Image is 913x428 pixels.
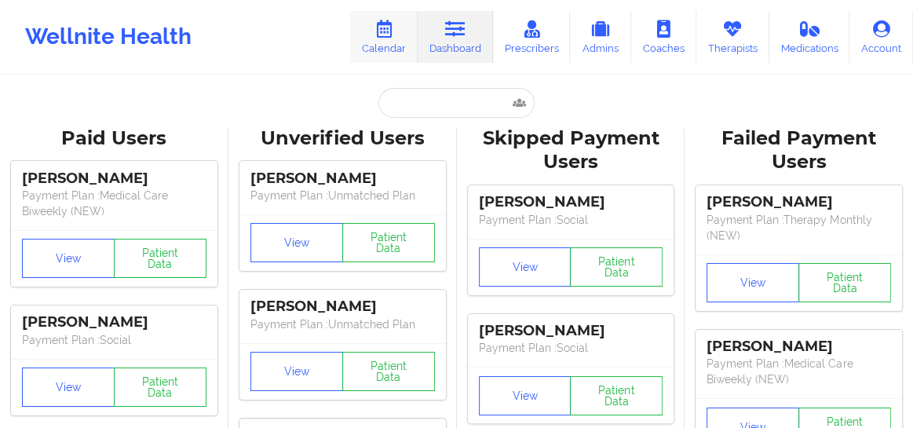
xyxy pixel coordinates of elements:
[769,11,850,63] a: Medications
[11,126,217,151] div: Paid Users
[707,212,891,243] p: Payment Plan : Therapy Monthly (NEW)
[22,368,115,407] button: View
[22,239,115,278] button: View
[114,368,206,407] button: Patient Data
[22,332,206,348] p: Payment Plan : Social
[631,11,696,63] a: Coaches
[570,11,631,63] a: Admins
[479,340,663,356] p: Payment Plan : Social
[350,11,418,63] a: Calendar
[570,247,663,287] button: Patient Data
[250,223,343,262] button: View
[849,11,913,63] a: Account
[250,298,435,316] div: [PERSON_NAME]
[479,247,572,287] button: View
[250,188,435,203] p: Payment Plan : Unmatched Plan
[342,223,435,262] button: Patient Data
[696,11,769,63] a: Therapists
[22,170,206,188] div: [PERSON_NAME]
[468,126,674,175] div: Skipped Payment Users
[570,376,663,415] button: Patient Data
[22,313,206,331] div: [PERSON_NAME]
[342,352,435,391] button: Patient Data
[493,11,571,63] a: Prescribers
[239,126,446,151] div: Unverified Users
[418,11,493,63] a: Dashboard
[479,193,663,211] div: [PERSON_NAME]
[250,352,343,391] button: View
[479,212,663,228] p: Payment Plan : Social
[250,170,435,188] div: [PERSON_NAME]
[250,316,435,332] p: Payment Plan : Unmatched Plan
[798,263,891,302] button: Patient Data
[22,188,206,219] p: Payment Plan : Medical Care Biweekly (NEW)
[707,338,891,356] div: [PERSON_NAME]
[114,239,206,278] button: Patient Data
[479,322,663,340] div: [PERSON_NAME]
[707,193,891,211] div: [PERSON_NAME]
[479,376,572,415] button: View
[707,263,799,302] button: View
[696,126,902,175] div: Failed Payment Users
[707,356,891,387] p: Payment Plan : Medical Care Biweekly (NEW)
